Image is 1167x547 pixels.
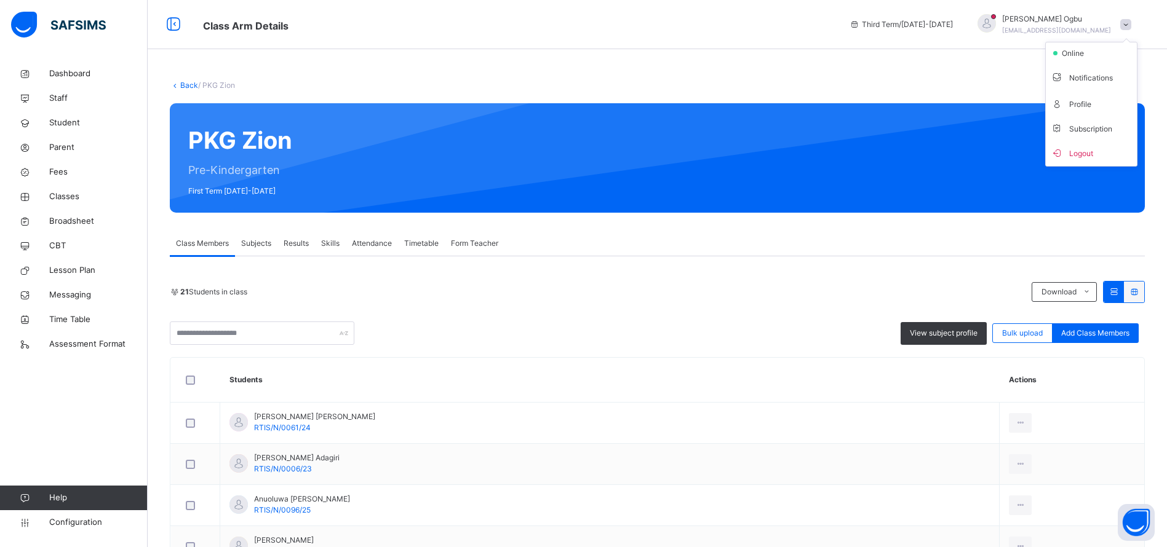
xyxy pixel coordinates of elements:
a: Back [180,81,198,90]
span: Parent [49,141,148,154]
span: Assessment Format [49,338,148,350]
span: Anuoluwa [PERSON_NAME] [254,494,350,505]
span: Time Table [49,313,148,326]
span: Form Teacher [451,238,498,249]
li: dropdown-list-item-text-3 [1046,64,1137,90]
span: Class Arm Details [203,20,289,32]
th: Actions [1000,358,1144,403]
span: Fees [49,166,148,178]
span: / PKG Zion [198,81,235,90]
li: dropdown-list-item-null-2 [1046,42,1137,64]
span: Student [49,117,148,129]
li: dropdown-list-item-null-6 [1046,117,1137,140]
span: RTIS/N/0061/24 [254,423,311,432]
span: Profile [1051,95,1132,112]
th: Students [220,358,1000,403]
li: dropdown-list-item-buttom-7 [1046,140,1137,166]
span: Configuration [49,516,147,529]
span: [PERSON_NAME] Ogbu [1002,14,1111,25]
span: Download [1042,286,1077,297]
button: Open asap [1118,504,1155,541]
span: Subscription [1051,124,1112,133]
span: [EMAIL_ADDRESS][DOMAIN_NAME] [1002,26,1111,34]
span: Help [49,492,147,504]
span: online [1061,48,1091,59]
span: Students in class [180,286,247,297]
span: Class Members [176,238,229,249]
span: Skills [321,238,340,249]
li: dropdown-list-item-text-4 [1046,90,1137,117]
span: Dashboard [49,68,148,80]
span: Messaging [49,289,148,301]
span: Lesson Plan [49,264,148,277]
span: Broadsheet [49,215,148,227]
span: Attendance [352,238,392,249]
span: [PERSON_NAME] Adagiri [254,452,340,463]
span: [PERSON_NAME] [PERSON_NAME] [254,411,375,422]
span: Results [284,238,309,249]
span: Timetable [404,238,439,249]
span: [PERSON_NAME] [254,535,314,546]
span: Classes [49,191,148,203]
img: safsims [11,12,106,37]
span: Logout [1051,144,1132,161]
span: session/term information [850,19,953,30]
span: RTIS/N/0006/23 [254,464,312,473]
span: Add Class Members [1061,328,1129,339]
span: Bulk upload [1002,328,1043,339]
span: Notifications [1051,69,1132,85]
span: RTIS/N/0096/25 [254,505,311,514]
span: Subjects [241,238,271,249]
span: Staff [49,92,148,104]
b: 21 [180,287,189,296]
div: AnnOgbu [965,14,1137,36]
span: CBT [49,240,148,252]
span: View subject profile [910,328,978,339]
